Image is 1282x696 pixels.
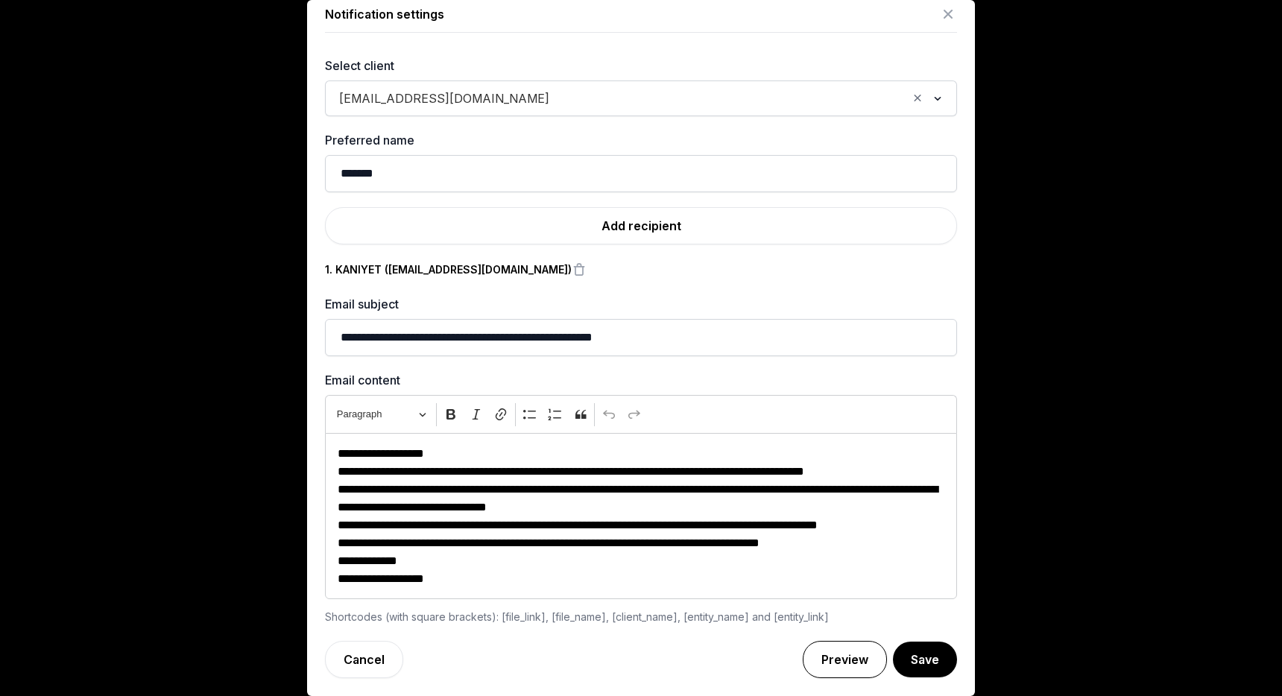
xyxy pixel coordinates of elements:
button: Clear Selected [911,88,924,109]
button: Save [893,642,957,677]
label: Email content [325,371,957,389]
span: [EMAIL_ADDRESS][DOMAIN_NAME] [335,88,553,109]
label: Email subject [325,295,957,313]
label: Select client [325,57,957,75]
div: Editor editing area: main [325,433,957,599]
a: Cancel [325,641,403,678]
a: Add recipient [325,207,957,244]
div: Shortcodes (with square brackets): [file_link], [file_name], [client_name], [entity_name] and [en... [325,608,957,626]
span: Paragraph [337,405,414,423]
div: 1. KANIYET ([EMAIL_ADDRESS][DOMAIN_NAME]) [325,262,572,277]
a: Preview [803,641,887,678]
div: Notification settings [325,5,444,23]
label: Preferred name [325,131,957,149]
div: Editor toolbar [325,395,957,433]
input: Search for option [556,88,907,109]
div: Search for option [332,85,950,112]
button: Heading [330,403,433,426]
